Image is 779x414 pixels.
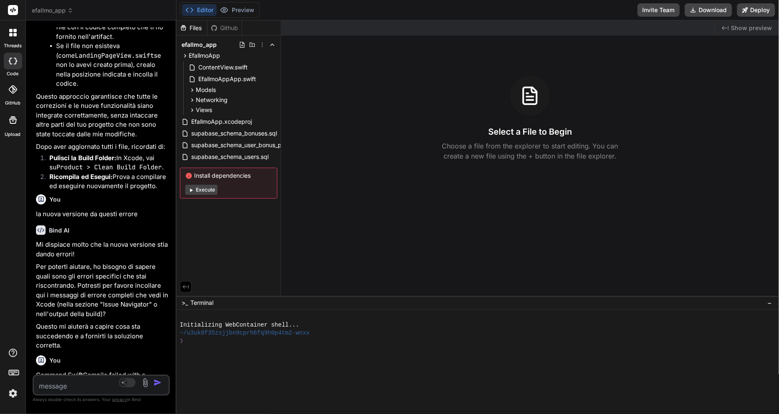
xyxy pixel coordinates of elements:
[4,42,22,49] label: threads
[197,62,249,72] span: ContentView.swift
[43,153,168,172] li: In Xcode, vai su .
[436,141,624,161] p: Choose a file from the explorer to start editing. You can create a new file using the + button in...
[189,51,220,60] span: EfallmoApp
[208,24,242,32] div: Github
[49,195,61,204] h6: You
[197,74,257,84] span: EfallmoAppApp.swift
[766,296,774,309] button: −
[182,41,217,49] span: efallmo_app
[196,96,228,104] span: Networking
[56,13,168,42] li: di quel file con il codice completo che ti ho fornito nell'artifact.
[638,3,680,17] button: Invite Team
[190,140,313,150] span: supabase_schema_user_bonus_progress.sql
[185,185,218,195] button: Execute
[43,172,168,191] li: Prova a compilare ed eseguire nuovamente il progetto.
[36,240,168,259] p: Mi dispiace molto che la nuova versione stia dando errori!
[190,128,278,138] span: supabase_schema_bonuses.sql
[49,173,113,181] strong: Ricompila ed Esegui:
[33,396,170,404] p: Always double-check its answers. Your in Bind
[182,299,188,307] span: >_
[685,3,732,17] button: Download
[36,210,168,219] p: la nuova versione da questi errore
[36,262,168,319] p: Per poterti aiutare, ho bisogno di sapere quali sono gli errori specifici che stai riscontrando. ...
[5,131,21,138] label: Upload
[196,106,212,114] span: Views
[32,6,73,15] span: efallmo_app
[36,371,168,389] p: Command SwiftCompile failed with a nonzero exit code
[49,154,116,162] strong: Pulisci la Build Folder:
[190,299,213,307] span: Terminal
[36,322,168,350] p: Questo mi aiuterà a capire cosa sta succedendo e a fornirti la soluzione corretta.
[56,41,168,89] li: Se il file non esisteva (come se non lo avevi creato prima), crealo nella posizione indicata e in...
[182,4,217,16] button: Editor
[768,299,772,307] span: −
[6,386,20,401] img: settings
[36,92,168,139] p: Questo approccio garantisce che tutte le correzioni e le nuove funzionalità siano integrate corre...
[75,51,154,60] code: LandingPageView.swift
[180,329,310,337] span: ~/u3uk0f35zsjjbn9cprh6fq9h0p4tm2-wnxx
[185,171,272,180] span: Install dependencies
[154,378,162,387] img: icon
[112,397,127,402] span: privacy
[7,70,19,77] label: code
[731,24,772,32] span: Show preview
[488,126,572,138] h3: Select a File to Begin
[141,378,150,388] img: attachment
[190,117,253,127] span: EfallmoApp.xcodeproj
[5,100,20,107] label: GitHub
[56,163,162,171] code: Product > Clean Build Folder
[180,321,299,329] span: Initializing WebContainer shell...
[49,356,61,365] h6: You
[196,86,216,94] span: Models
[217,4,258,16] button: Preview
[36,142,168,152] p: Dopo aver aggiornato tutti i file, ricordati di:
[180,337,183,345] span: ❯
[49,226,69,235] h6: Bind AI
[737,3,775,17] button: Deploy
[190,152,269,162] span: supabase_schema_users.sql
[177,24,207,32] div: Files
